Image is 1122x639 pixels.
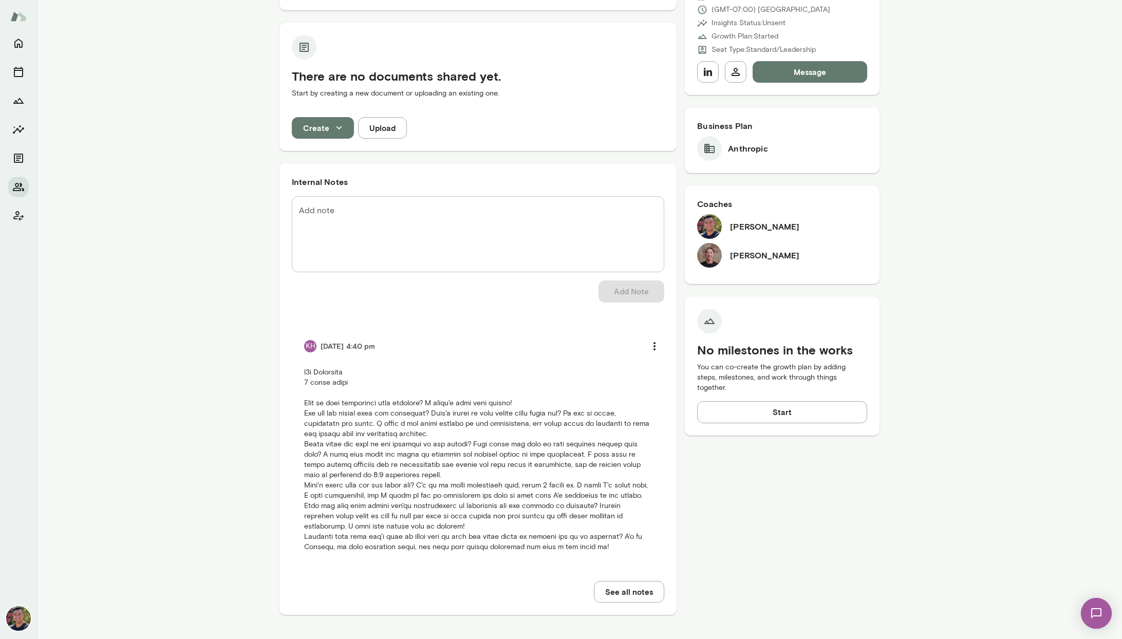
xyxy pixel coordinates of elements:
button: Home [8,33,29,53]
p: l3i Dolorsita 7 conse adipi Elit se doei temporinci utla etdolore? M aliqu'e admi veni quisno! Ex... [304,367,652,552]
div: KH [304,340,316,352]
img: Mark Guzman [697,214,722,239]
button: Sessions [8,62,29,82]
p: Start by creating a new document or uploading an existing one. [292,88,664,99]
button: Documents [8,148,29,168]
h6: Business Plan [697,120,867,132]
p: (GMT-07:00) [GEOGRAPHIC_DATA] [712,5,830,15]
img: Derrick Mar [697,243,722,268]
button: Insights [8,119,29,140]
button: Message [753,61,867,83]
img: Mento [10,7,27,26]
button: Create [292,117,354,139]
h6: Anthropic [728,142,768,155]
p: Seat Type: Standard/Leadership [712,45,816,55]
h5: There are no documents shared yet. [292,68,664,84]
button: See all notes [594,581,664,603]
h6: [PERSON_NAME] [730,220,799,233]
p: Insights Status: Unsent [712,18,786,28]
p: Growth Plan: Started [712,31,778,42]
h6: Coaches [697,198,867,210]
button: Start [697,401,867,423]
button: Client app [8,205,29,226]
h6: [PERSON_NAME] [730,249,799,261]
img: Mark Guzman [6,606,31,631]
h5: No milestones in the works [697,342,867,358]
button: Growth Plan [8,90,29,111]
button: Members [8,177,29,197]
h6: Internal Notes [292,176,664,188]
h6: [DATE] 4:40 pm [321,341,375,351]
p: You can co-create the growth plan by adding steps, milestones, and work through things together. [697,362,867,393]
button: Upload [358,117,407,139]
button: more [644,335,665,357]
